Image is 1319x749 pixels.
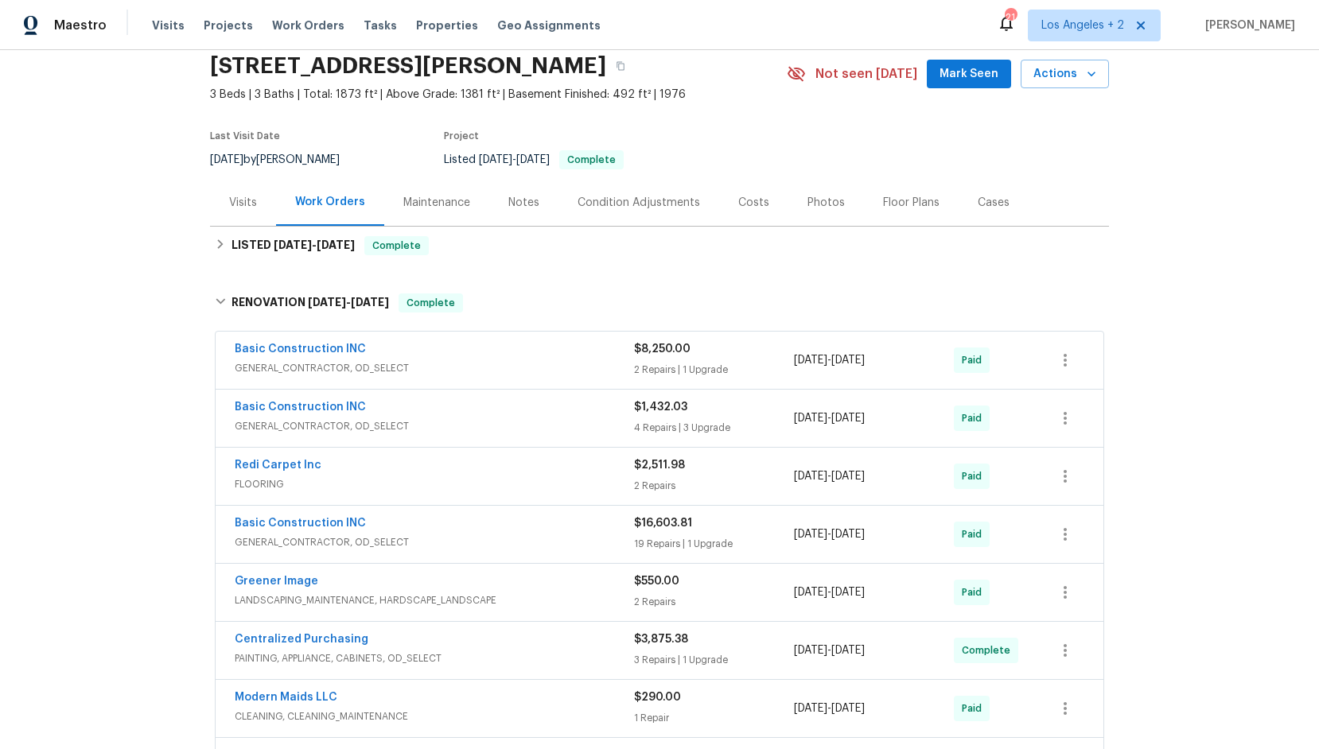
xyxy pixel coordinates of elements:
[794,645,827,656] span: [DATE]
[831,587,865,598] span: [DATE]
[235,576,318,587] a: Greener Image
[738,195,769,211] div: Costs
[634,634,688,645] span: $3,875.38
[235,634,368,645] a: Centralized Purchasing
[1033,64,1096,84] span: Actions
[1021,60,1109,89] button: Actions
[235,692,337,703] a: Modern Maids LLC
[403,195,470,211] div: Maintenance
[794,700,865,716] span: -
[794,587,827,598] span: [DATE]
[235,343,366,355] a: Basic Construction INC
[634,362,794,378] div: 2 Repairs | 1 Upgrade
[235,518,366,529] a: Basic Construction INC
[1041,17,1124,33] span: Los Angeles + 2
[232,293,389,312] h6: RENOVATION
[794,355,827,366] span: [DATE]
[516,154,550,165] span: [DATE]
[444,131,479,141] span: Project
[272,17,344,33] span: Work Orders
[831,645,865,656] span: [DATE]
[978,195,1010,211] div: Cases
[962,468,988,484] span: Paid
[634,692,681,703] span: $290.00
[152,17,185,33] span: Visits
[831,529,865,540] span: [DATE]
[634,594,794,610] div: 2 Repairs
[351,297,389,308] span: [DATE]
[364,20,397,31] span: Tasks
[962,352,988,368] span: Paid
[274,239,355,250] span: -
[235,708,634,724] span: CLEANING, CLEANING_MAINTENANCE
[400,295,461,311] span: Complete
[232,236,355,255] h6: LISTED
[479,154,550,165] span: -
[634,420,794,436] div: 4 Repairs | 3 Upgrade
[497,17,601,33] span: Geo Assignments
[1005,10,1016,25] div: 21
[416,17,478,33] span: Properties
[940,64,998,84] span: Mark Seen
[210,154,243,165] span: [DATE]
[794,410,865,426] span: -
[794,584,865,600] span: -
[634,343,691,355] span: $8,250.00
[210,227,1109,265] div: LISTED [DATE]-[DATE]Complete
[1199,17,1295,33] span: [PERSON_NAME]
[831,703,865,714] span: [DATE]
[210,131,280,141] span: Last Visit Date
[634,518,692,529] span: $16,603.81
[962,410,988,426] span: Paid
[883,195,940,211] div: Floor Plans
[634,576,679,587] span: $550.00
[235,592,634,608] span: LANDSCAPING_MAINTENANCE, HARDSCAPE_LANDSCAPE
[807,195,845,211] div: Photos
[606,52,635,80] button: Copy Address
[235,418,634,434] span: GENERAL_CONTRACTOR, OD_SELECT
[235,534,634,550] span: GENERAL_CONTRACTOR, OD_SELECT
[634,710,794,726] div: 1 Repair
[235,476,634,492] span: FLOORING
[831,471,865,482] span: [DATE]
[962,642,1017,658] span: Complete
[794,413,827,424] span: [DATE]
[235,460,321,471] a: Redi Carpet Inc
[634,402,687,413] span: $1,432.03
[927,60,1011,89] button: Mark Seen
[204,17,253,33] span: Projects
[54,17,107,33] span: Maestro
[295,194,365,210] div: Work Orders
[634,652,794,668] div: 3 Repairs | 1 Upgrade
[578,195,700,211] div: Condition Adjustments
[794,352,865,368] span: -
[235,360,634,376] span: GENERAL_CONTRACTOR, OD_SELECT
[274,239,312,250] span: [DATE]
[794,703,827,714] span: [DATE]
[366,238,427,254] span: Complete
[229,195,257,211] div: Visits
[831,355,865,366] span: [DATE]
[235,402,366,413] a: Basic Construction INC
[444,154,624,165] span: Listed
[794,529,827,540] span: [DATE]
[962,584,988,600] span: Paid
[479,154,512,165] span: [DATE]
[210,150,359,169] div: by [PERSON_NAME]
[634,460,685,471] span: $2,511.98
[210,58,606,74] h2: [STREET_ADDRESS][PERSON_NAME]
[794,526,865,542] span: -
[962,526,988,542] span: Paid
[831,413,865,424] span: [DATE]
[962,700,988,716] span: Paid
[508,195,539,211] div: Notes
[634,536,794,552] div: 19 Repairs | 1 Upgrade
[634,478,794,494] div: 2 Repairs
[561,155,622,165] span: Complete
[794,468,865,484] span: -
[308,297,346,308] span: [DATE]
[317,239,355,250] span: [DATE]
[308,297,389,308] span: -
[815,66,917,82] span: Not seen [DATE]
[210,87,787,103] span: 3 Beds | 3 Baths | Total: 1873 ft² | Above Grade: 1381 ft² | Basement Finished: 492 ft² | 1976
